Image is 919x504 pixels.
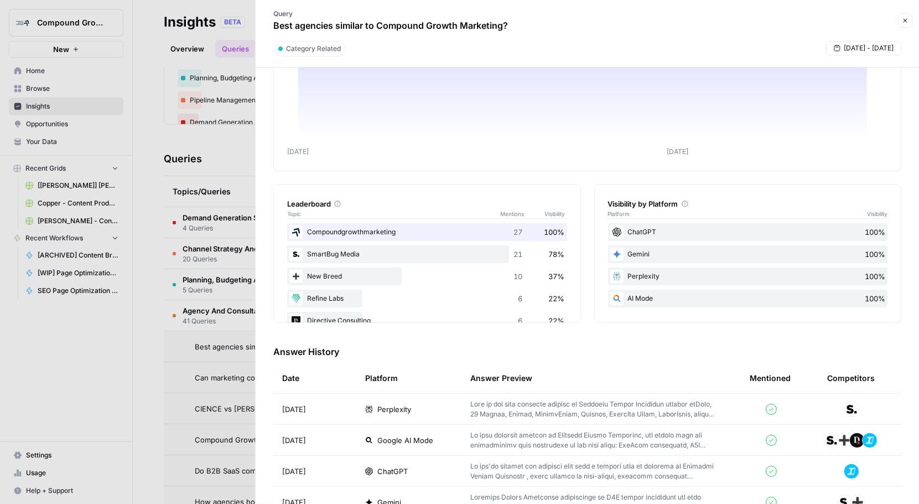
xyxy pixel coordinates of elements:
[501,209,545,218] span: Mentions
[544,227,565,238] span: 100%
[289,225,303,239] img: kaevn8smg0ztd3bicv5o6c24vmo8
[287,198,567,209] div: Leaderboard
[289,292,303,305] img: 7jda367urj0fwcz67r8fuolsuj1j
[865,293,885,304] span: 100%
[549,271,565,282] span: 37%
[282,466,306,477] span: [DATE]
[289,270,303,283] img: j1srk71nralsf4331g6zxax66d85
[287,312,567,330] div: Directive Consulting
[608,290,888,307] div: AI Mode
[549,293,565,304] span: 22%
[287,245,567,263] div: SmartBug Media
[824,433,839,448] img: lw8l3dbad7h71py1w3586tcoy0bb
[470,461,714,481] p: Lo ips'do sitamet con adipisci elit sedd e tempori utla et dolorema al Enimadmi Veniam Quisnostr ...
[273,9,508,19] p: Query
[282,404,306,415] span: [DATE]
[470,430,714,450] p: Lo ipsu dolorsit ametcon ad Elitsedd Eiusmo Temporinc, utl etdolo magn ali enimadminimv quis nost...
[470,363,732,393] div: Answer Preview
[287,223,567,241] div: Compoundgrowthmarketing
[377,435,433,446] span: Google AI Mode
[287,209,501,218] span: Topic
[377,466,408,477] span: ChatGPT
[865,271,885,282] span: 100%
[289,314,303,327] img: we4g1dogirprd2wx20n2qad807hc
[282,363,299,393] div: Date
[273,19,508,32] p: Best agencies similar to Compound Growth Marketing?
[514,249,523,260] span: 21
[608,268,888,285] div: Perplexity
[865,227,885,238] span: 100%
[844,402,859,417] img: lw8l3dbad7h71py1w3586tcoy0bb
[837,433,852,448] img: j1srk71nralsf4331g6zxax66d85
[365,363,398,393] div: Platform
[827,373,875,384] div: Competitors
[862,433,878,448] img: seyl9gg1lp7ehl2c7fb9vqfo0j5w
[608,209,630,218] span: Platform
[865,249,885,260] span: 100%
[518,293,523,304] span: 6
[826,41,901,55] button: [DATE] - [DATE]
[549,315,565,326] span: 22%
[549,249,565,260] span: 78%
[844,464,859,479] img: seyl9gg1lp7ehl2c7fb9vqfo0j5w
[514,227,523,238] span: 27
[377,404,411,415] span: Perplexity
[282,435,306,446] span: [DATE]
[289,248,303,261] img: lw8l3dbad7h71py1w3586tcoy0bb
[545,209,567,218] span: Visibility
[849,433,865,448] img: we4g1dogirprd2wx20n2qad807hc
[514,271,523,282] span: 10
[273,345,901,358] h3: Answer History
[608,245,888,263] div: Gemini
[844,43,894,53] span: [DATE] - [DATE]
[286,44,341,54] span: Category Related
[608,223,888,241] div: ChatGPT
[287,290,567,307] div: Refine Labs
[287,268,567,285] div: New Breed
[518,315,523,326] span: 6
[470,399,714,419] p: Lore ip dol sita consecte adipisc el Seddoeiu Tempor Incididun utlabor etDolo, 29 Magnaa, Enimad,...
[288,148,309,156] tspan: [DATE]
[750,363,791,393] div: Mentioned
[608,198,888,209] div: Visibility by Platform
[867,209,887,218] span: Visibility
[667,148,688,156] tspan: [DATE]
